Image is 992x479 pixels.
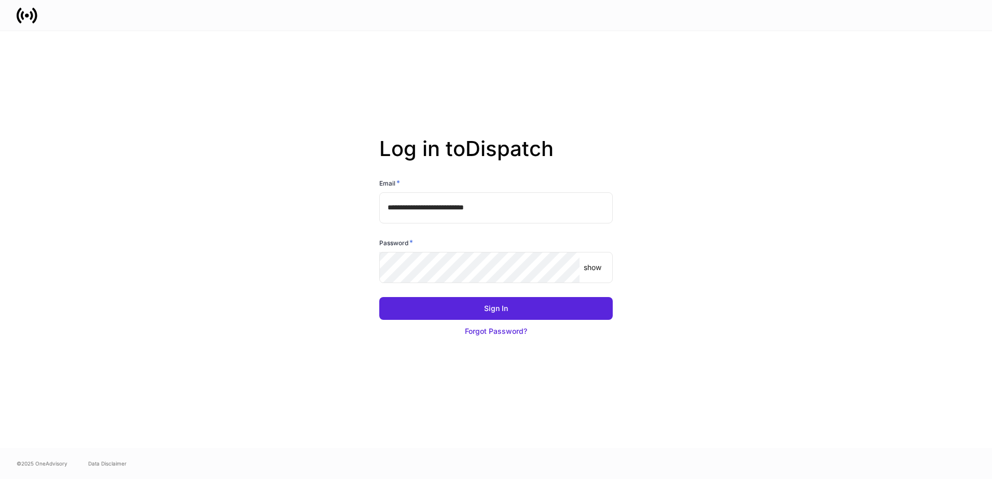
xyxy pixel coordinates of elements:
div: Forgot Password? [465,326,527,336]
span: © 2025 OneAdvisory [17,459,67,468]
h6: Email [379,178,400,188]
button: Forgot Password? [379,320,613,343]
div: Sign In [484,303,508,314]
a: Data Disclaimer [88,459,127,468]
button: Sign In [379,297,613,320]
h2: Log in to Dispatch [379,136,613,178]
h6: Password [379,237,413,248]
p: show [584,262,601,273]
